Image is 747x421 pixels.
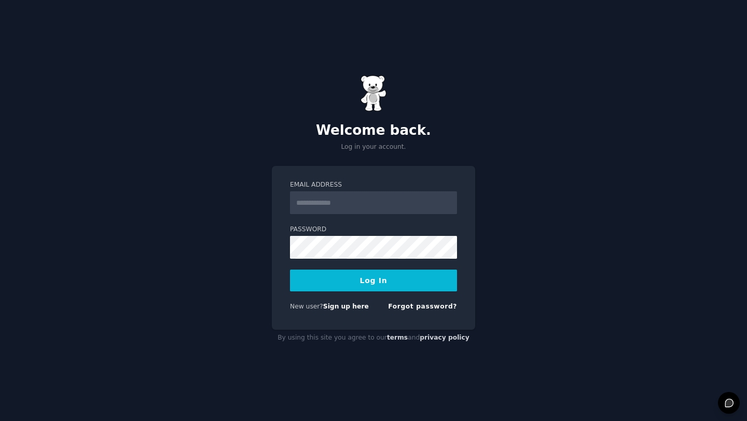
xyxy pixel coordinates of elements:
[290,225,457,234] label: Password
[272,122,475,139] h2: Welcome back.
[272,330,475,346] div: By using this site you agree to our and
[290,180,457,190] label: Email Address
[361,75,386,111] img: Gummy Bear
[323,303,369,310] a: Sign up here
[290,270,457,291] button: Log In
[420,334,469,341] a: privacy policy
[272,143,475,152] p: Log in your account.
[290,303,323,310] span: New user?
[387,334,408,341] a: terms
[388,303,457,310] a: Forgot password?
